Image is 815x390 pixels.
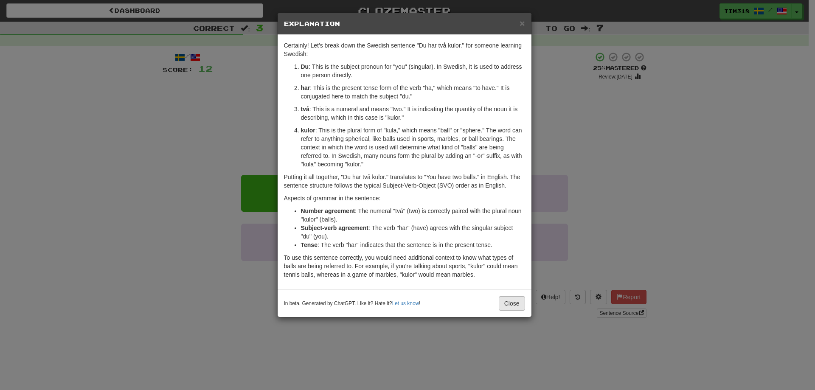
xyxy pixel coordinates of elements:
p: : This is a numeral and means "two." It is indicating the quantity of the noun it is describing, ... [301,105,525,122]
strong: kulor [301,127,315,134]
button: Close [499,296,525,311]
p: : This is the plural form of "kula," which means "ball" or "sphere." The word can refer to anythi... [301,126,525,168]
p: Putting it all together, "Du har två kulor." translates to "You have two balls." in English. The ... [284,173,525,190]
strong: två [301,106,309,112]
p: Certainly! Let's break down the Swedish sentence "Du har två kulor." for someone learning Swedish: [284,41,525,58]
strong: Du [301,63,309,70]
p: : This is the subject pronoun for "you" (singular). In Swedish, it is used to address one person ... [301,62,525,79]
button: Close [520,19,525,28]
strong: Subject-verb agreement [301,224,369,231]
p: Aspects of grammar in the sentence: [284,194,525,202]
strong: har [301,84,310,91]
li: : The verb "har" (have) agrees with the singular subject "du" (you). [301,224,525,241]
p: To use this sentence correctly, you would need additional context to know what types of balls are... [284,253,525,279]
p: : This is the present tense form of the verb "ha," which means "to have." It is conjugated here t... [301,84,525,101]
a: Let us know [392,300,419,306]
span: × [520,18,525,28]
li: : The verb "har" indicates that the sentence is in the present tense. [301,241,525,249]
li: : The numeral "två" (two) is correctly paired with the plural noun "kulor" (balls). [301,207,525,224]
strong: Tense [301,241,318,248]
h5: Explanation [284,20,525,28]
strong: Number agreement [301,208,355,214]
small: In beta. Generated by ChatGPT. Like it? Hate it? ! [284,300,421,307]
